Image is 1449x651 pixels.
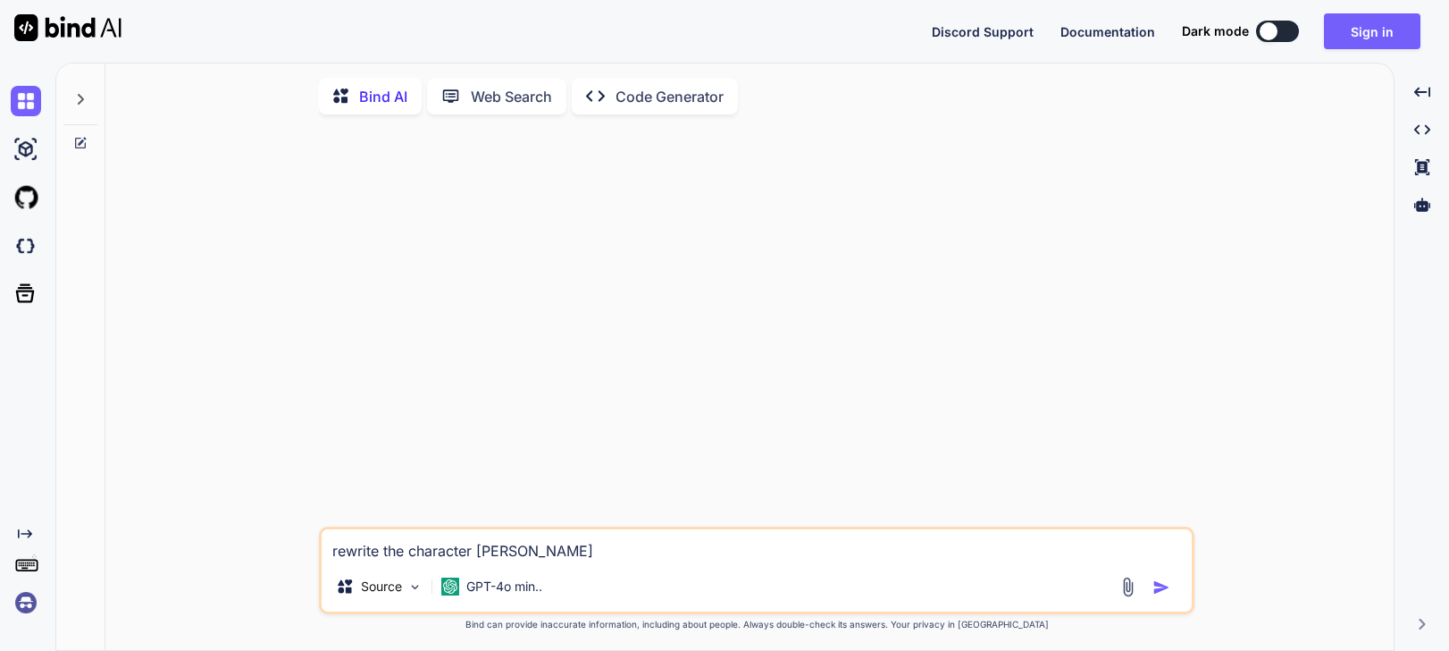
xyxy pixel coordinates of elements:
p: Code Generator [616,86,724,107]
span: Dark mode [1182,22,1249,40]
p: Bind can provide inaccurate information, including about people. Always double-check its answers.... [319,618,1194,631]
img: GPT-4o mini [441,578,459,596]
img: Pick Models [407,579,423,595]
img: icon [1152,579,1170,596]
img: signin [11,588,41,618]
img: Bind AI [14,14,121,41]
p: Bind AI [359,86,407,107]
p: Web Search [471,86,552,107]
img: githubLight [11,182,41,213]
button: Documentation [1060,22,1155,41]
p: GPT-4o min.. [466,578,542,596]
p: Source [361,578,402,596]
button: Sign in [1324,13,1420,49]
span: Discord Support [932,24,1034,39]
span: Documentation [1060,24,1155,39]
img: attachment [1118,577,1138,597]
img: darkCloudIdeIcon [11,231,41,261]
textarea: rewrite the character lett [322,529,1192,562]
button: Discord Support [932,22,1034,41]
img: chat [11,86,41,116]
img: ai-studio [11,134,41,165]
